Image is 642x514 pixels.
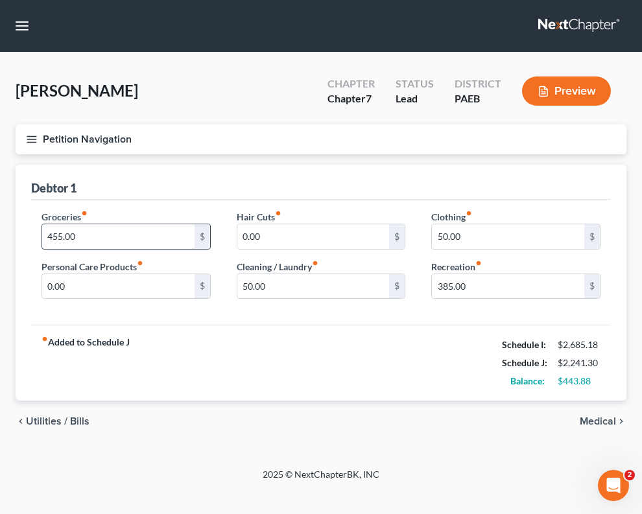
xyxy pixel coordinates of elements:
[389,274,405,299] div: $
[327,76,375,91] div: Chapter
[42,260,143,274] label: Personal Care Products
[598,470,629,501] iframe: Intercom live chat
[466,210,472,216] i: fiber_manual_record
[42,336,130,390] strong: Added to Schedule J
[237,274,390,299] input: --
[81,210,88,216] i: fiber_manual_record
[558,375,600,388] div: $443.88
[16,124,626,154] button: Petition Navigation
[16,416,89,426] button: chevron_left Utilities / Bills
[88,468,554,491] div: 2025 © NextChapterBK, INC
[237,224,390,249] input: --
[42,274,195,299] input: --
[42,336,48,342] i: fiber_manual_record
[431,210,472,224] label: Clothing
[432,274,584,299] input: --
[580,416,626,426] button: Medical chevron_right
[616,416,626,426] i: chevron_right
[16,416,26,426] i: chevron_left
[502,357,547,368] strong: Schedule J:
[432,224,584,249] input: --
[475,260,482,266] i: fiber_manual_record
[137,260,143,266] i: fiber_manual_record
[624,470,635,480] span: 2
[16,81,138,100] span: [PERSON_NAME]
[396,76,434,91] div: Status
[396,91,434,106] div: Lead
[42,224,195,249] input: --
[312,260,318,266] i: fiber_manual_record
[522,76,611,106] button: Preview
[195,224,210,249] div: $
[42,210,88,224] label: Groceries
[455,76,501,91] div: District
[510,375,545,386] strong: Balance:
[580,416,616,426] span: Medical
[584,274,600,299] div: $
[275,210,281,216] i: fiber_manual_record
[237,260,318,274] label: Cleaning / Laundry
[327,91,375,106] div: Chapter
[389,224,405,249] div: $
[502,339,546,350] strong: Schedule I:
[431,260,482,274] label: Recreation
[455,91,501,106] div: PAEB
[584,224,600,249] div: $
[31,180,77,196] div: Debtor 1
[558,338,600,351] div: $2,685.18
[558,356,600,369] div: $2,241.30
[195,274,210,299] div: $
[26,416,89,426] span: Utilities / Bills
[237,210,281,224] label: Hair Cuts
[366,92,372,104] span: 7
